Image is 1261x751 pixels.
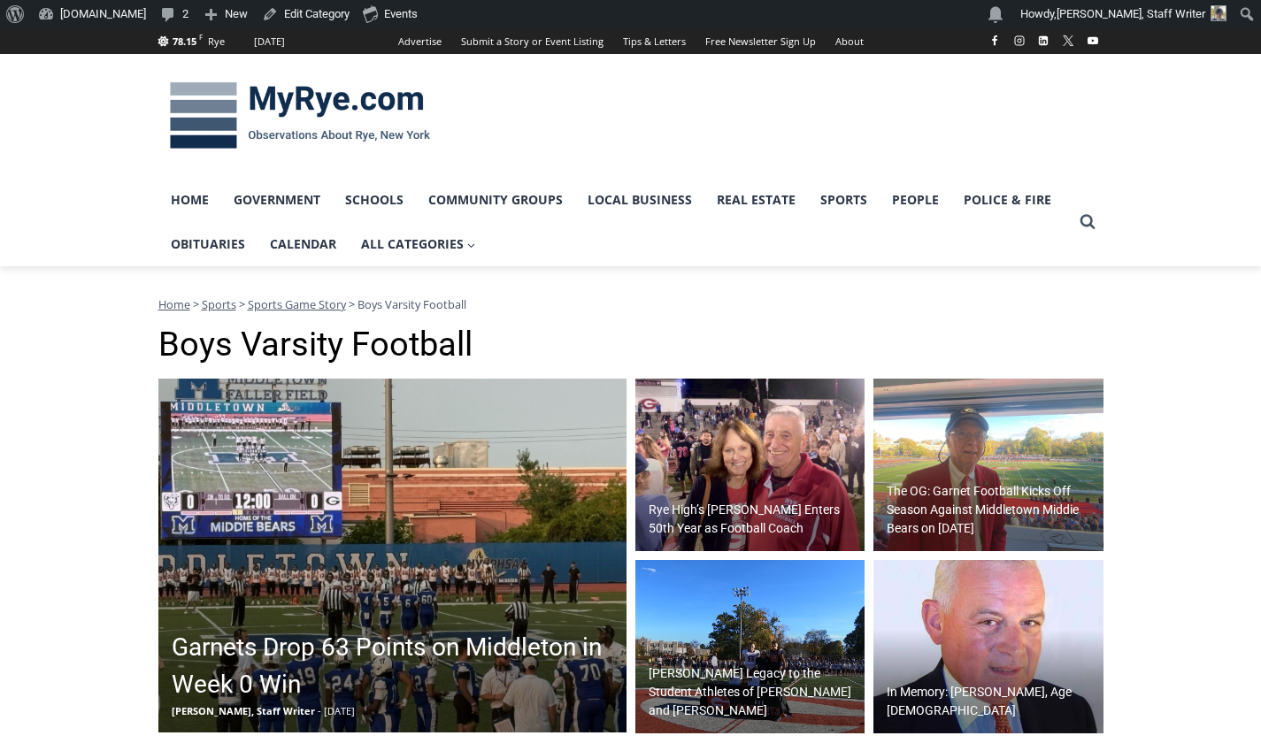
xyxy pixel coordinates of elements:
[880,178,951,222] a: People
[158,295,1103,313] nav: Breadcrumbs
[333,178,416,222] a: Schools
[172,704,315,717] span: [PERSON_NAME], Staff Writer
[951,178,1064,222] a: Police & Fire
[221,178,333,222] a: Government
[158,379,627,732] a: Garnets Drop 63 Points on Middleton in Week 0 Win [PERSON_NAME], Staff Writer - [DATE]
[1057,30,1079,51] a: X
[158,70,442,162] img: MyRye.com
[808,178,880,222] a: Sports
[158,178,221,222] a: Home
[984,30,1005,51] a: Facebook
[873,379,1103,552] img: (PHOTO: The voice of Rye Garnet Football and Old Garnet Steve Feeney in the Nugent Stadium press ...
[248,296,346,312] a: Sports Game Story
[873,379,1103,552] a: The OG: Garnet Football Kicks Off Season Against Middletown Middie Bears on [DATE]
[635,379,865,552] a: Rye High’s [PERSON_NAME] Enters 50th Year as Football Coach
[258,222,349,266] a: Calendar
[349,222,488,266] a: All Categories
[158,379,627,732] img: (PHOTO: Rye and Middletown walking to midfield before their Week 0 game on Friday, September 5, 2...
[158,178,1072,267] nav: Primary Navigation
[388,28,451,54] a: Advertise
[358,296,466,312] span: Boys Varsity Football
[361,234,476,254] span: All Categories
[318,704,321,717] span: -
[239,296,245,312] span: >
[873,560,1103,733] a: In Memory: [PERSON_NAME], Age [DEMOGRAPHIC_DATA]
[575,178,704,222] a: Local Business
[202,296,236,312] a: Sports
[208,34,225,50] div: Rye
[172,629,622,703] h2: Garnets Drop 63 Points on Middleton in Week 0 Win
[635,560,865,733] a: [PERSON_NAME] Legacy to the Student Athletes of [PERSON_NAME] and [PERSON_NAME]
[1072,206,1103,238] button: View Search Form
[193,296,199,312] span: >
[416,178,575,222] a: Community Groups
[887,482,1099,538] h2: The OG: Garnet Football Kicks Off Season Against Middletown Middie Bears on [DATE]
[158,296,190,312] a: Home
[649,664,861,720] h2: [PERSON_NAME] Legacy to the Student Athletes of [PERSON_NAME] and [PERSON_NAME]
[873,560,1103,733] img: Obituary - Douglas Joseph Mello
[349,296,355,312] span: >
[696,28,826,54] a: Free Newsletter Sign Up
[649,501,861,538] h2: Rye High’s [PERSON_NAME] Enters 50th Year as Football Coach
[1211,5,1226,21] img: (PHOTO: MyRye.com 2024 Head Intern, Editor and now Staff Writer Charlie Morris. Contributed.)Char...
[826,28,873,54] a: About
[173,34,196,48] span: 78.15
[158,222,258,266] a: Obituaries
[704,178,808,222] a: Real Estate
[158,325,1103,365] h1: Boys Varsity Football
[1033,30,1054,51] a: Linkedin
[1009,30,1030,51] a: Instagram
[388,28,873,54] nav: Secondary Navigation
[1082,30,1103,51] a: YouTube
[451,28,613,54] a: Submit a Story or Event Listing
[324,704,355,717] span: [DATE]
[613,28,696,54] a: Tips & Letters
[254,34,285,50] div: [DATE]
[635,379,865,552] img: (PHOTO: Garr and his wife Cathy on the field at Rye High School's Nugent Stadium.)
[199,32,203,42] span: F
[887,683,1099,720] h2: In Memory: [PERSON_NAME], Age [DEMOGRAPHIC_DATA]
[635,560,865,733] img: (PHOTO: Drew Haines of Harrison, Doug Mello, and Jake Kessner of Rye at receive the Chris Mello A...
[1057,7,1205,20] span: [PERSON_NAME], Staff Writer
